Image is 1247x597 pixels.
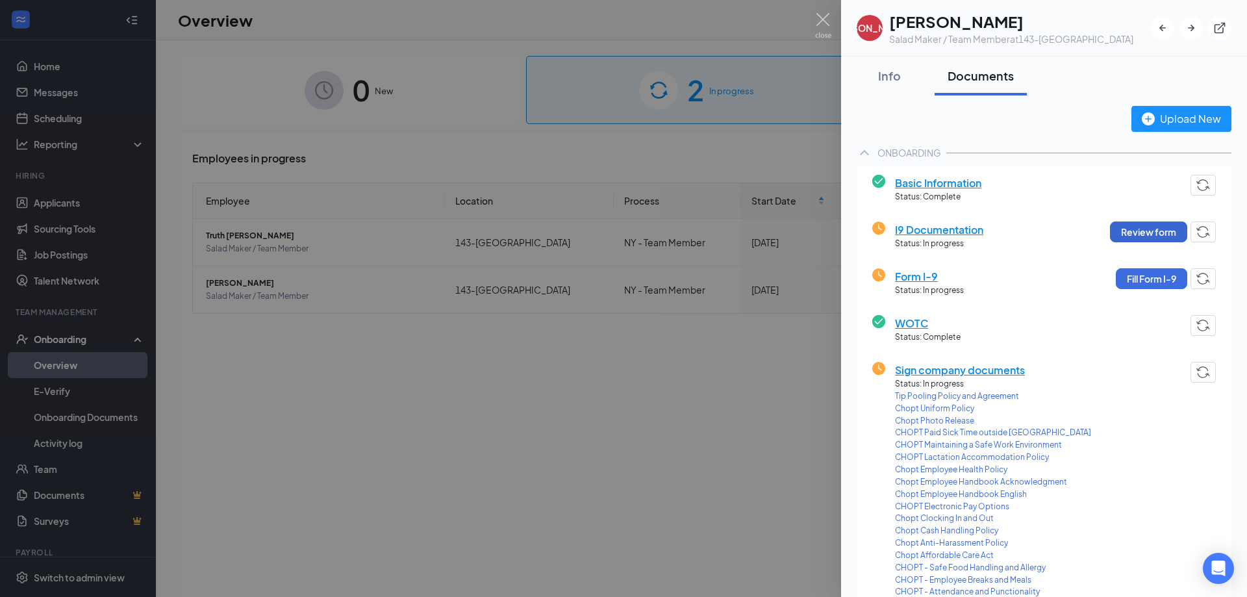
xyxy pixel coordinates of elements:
[895,464,1091,476] a: Chopt Employee Health Policy
[1151,16,1174,40] button: ArrowLeftNew
[895,415,1091,427] a: Chopt Photo Release
[895,268,964,285] span: Form I-9
[895,537,1091,550] a: Chopt Anti-Harassment Policy
[1116,268,1187,289] button: Fill Form I-9
[948,68,1014,84] div: Documents
[895,175,981,191] span: Basic Information
[889,10,1133,32] h1: [PERSON_NAME]
[895,390,1091,403] a: Tip Pooling Policy and Agreement
[895,476,1091,489] a: Chopt Employee Handbook Acknowledgment
[1110,222,1187,242] button: Review form
[895,550,1091,562] a: Chopt Affordable Care Act
[895,238,983,250] span: Status: In progress
[895,501,1091,513] a: CHOPT Electronic Pay Options
[857,145,872,160] svg: ChevronUp
[895,315,961,331] span: WOTC
[895,378,1091,390] span: Status: In progress
[1208,16,1231,40] button: ExternalLink
[1142,110,1221,127] div: Upload New
[895,222,983,238] span: I9 Documentation
[895,574,1091,587] a: CHOPT - Employee Breaks and Meals
[1156,21,1169,34] svg: ArrowLeftNew
[1185,21,1198,34] svg: ArrowRight
[889,32,1133,45] div: Salad Maker / Team Member at 143-[GEOGRAPHIC_DATA]
[1213,21,1226,34] svg: ExternalLink
[895,191,981,203] span: Status: Complete
[895,439,1091,451] a: CHOPT Maintaining a Safe Work Environment
[1179,16,1203,40] button: ArrowRight
[895,489,1091,501] a: Chopt Employee Handbook English
[895,513,1091,525] a: Chopt Clocking In and Out
[832,21,907,34] div: [PERSON_NAME]
[870,68,909,84] div: Info
[895,331,961,344] span: Status: Complete
[895,285,964,297] span: Status: In progress
[895,362,1091,378] span: Sign company documents
[895,403,1091,415] a: Chopt Uniform Policy
[1203,553,1234,584] div: Open Intercom Messenger
[895,562,1091,574] a: CHOPT - Safe Food Handling and Allergy
[1131,106,1231,132] button: Upload New
[895,525,1091,537] a: Chopt Cash Handling Policy
[877,146,941,159] div: ONBOARDING
[895,427,1091,439] a: CHOPT Paid Sick Time outside [GEOGRAPHIC_DATA]
[895,451,1091,464] a: CHOPT Lactation Accommodation Policy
